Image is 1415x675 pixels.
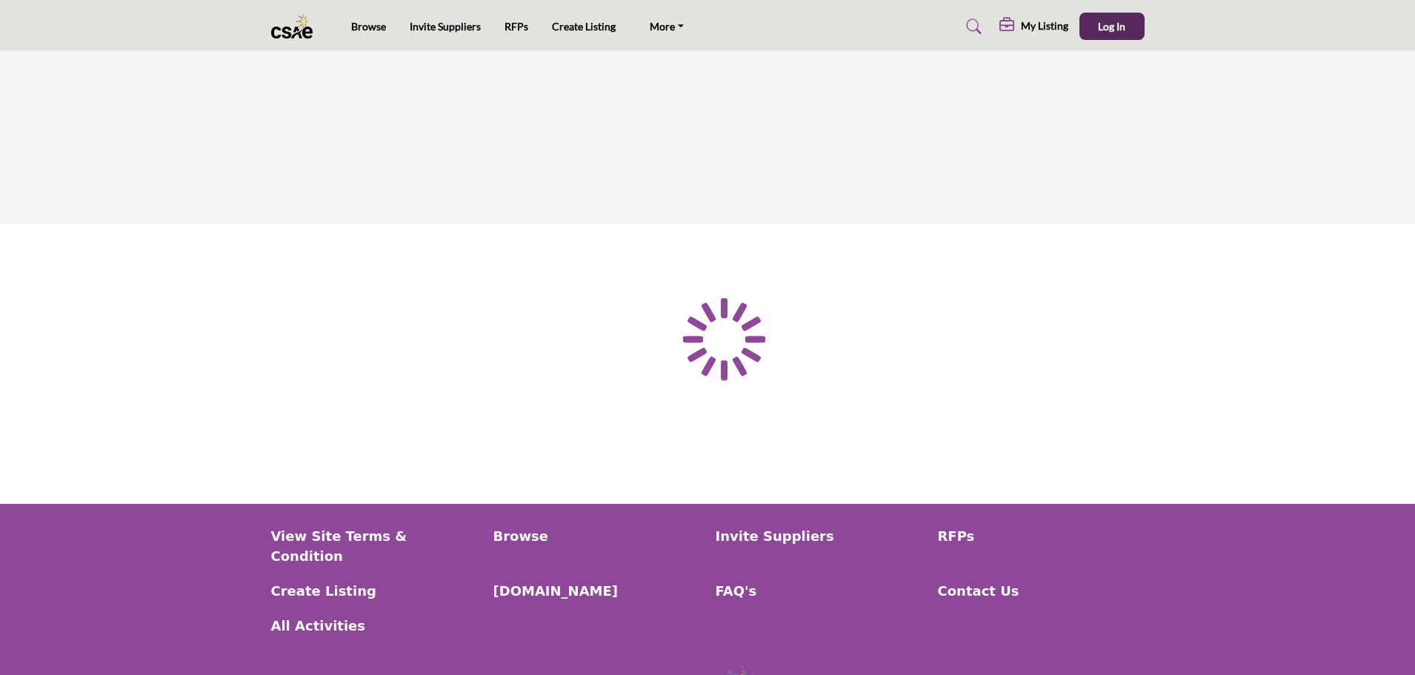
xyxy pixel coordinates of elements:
[1021,19,1068,33] h5: My Listing
[639,16,694,37] a: More
[952,15,991,39] a: Search
[271,616,478,636] a: All Activities
[351,20,386,33] a: Browse
[938,581,1145,601] a: Contact Us
[410,20,481,33] a: Invite Suppliers
[271,581,478,601] a: Create Listing
[505,20,528,33] a: RFPs
[552,20,616,33] a: Create Listing
[716,526,922,546] a: Invite Suppliers
[271,526,478,566] a: View Site Terms & Condition
[1098,20,1125,33] span: Log In
[1079,13,1145,40] button: Log In
[999,18,1068,36] div: My Listing
[493,526,700,546] a: Browse
[716,581,922,601] a: FAQ's
[938,526,1145,546] a: RFPs
[271,14,321,39] img: Site Logo
[493,581,700,601] a: [DOMAIN_NAME]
